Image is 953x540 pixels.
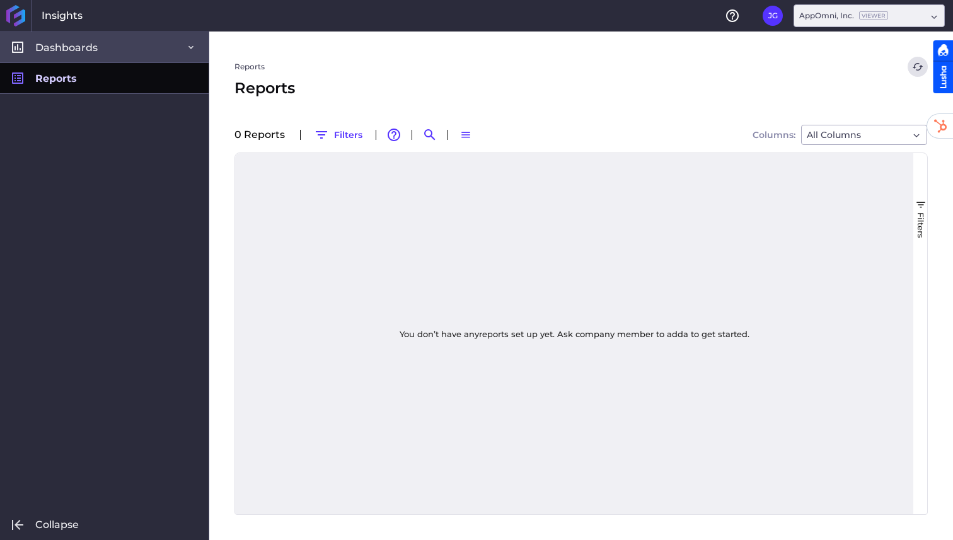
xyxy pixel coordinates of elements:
div: You don’t have any report s set up yet. Ask company member to add a to get started. [384,314,765,354]
span: Filters [916,212,926,238]
button: Help [722,6,742,26]
span: Last Updated [565,163,628,174]
div: AppOmni, Inc. [799,10,888,21]
span: Report Name [250,163,312,174]
span: Reports [234,77,295,100]
span: Created [408,163,445,174]
button: Filters [308,125,368,145]
span: Columns: [753,130,795,139]
button: Refresh [908,57,928,77]
button: Search by [420,125,440,145]
button: User Menu [763,6,783,26]
div: Dropdown select [801,125,927,145]
div: 0 Report s [234,130,292,140]
span: All Columns [807,127,861,142]
span: Dashboards [35,41,98,54]
span: Collapse [35,518,79,531]
ins: Viewer [859,11,888,20]
span: Created By [723,163,775,174]
a: Reports [234,61,265,72]
div: Dropdown select [794,4,945,27]
span: Reports [35,72,77,85]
